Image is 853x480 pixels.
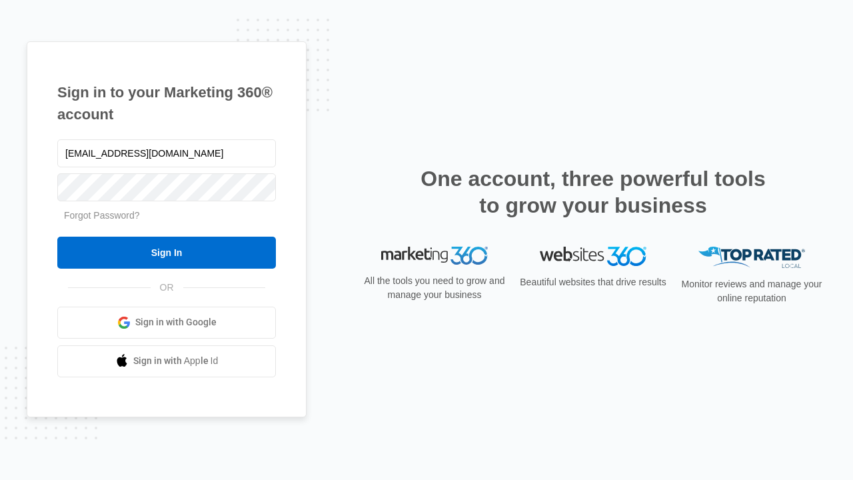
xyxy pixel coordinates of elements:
[57,139,276,167] input: Email
[64,210,140,221] a: Forgot Password?
[57,81,276,125] h1: Sign in to your Marketing 360® account
[135,315,217,329] span: Sign in with Google
[540,247,646,266] img: Websites 360
[698,247,805,269] img: Top Rated Local
[677,277,826,305] p: Monitor reviews and manage your online reputation
[133,354,219,368] span: Sign in with Apple Id
[57,237,276,269] input: Sign In
[417,165,770,219] h2: One account, three powerful tools to grow your business
[381,247,488,265] img: Marketing 360
[151,281,183,295] span: OR
[360,274,509,302] p: All the tools you need to grow and manage your business
[518,275,668,289] p: Beautiful websites that drive results
[57,345,276,377] a: Sign in with Apple Id
[57,307,276,339] a: Sign in with Google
